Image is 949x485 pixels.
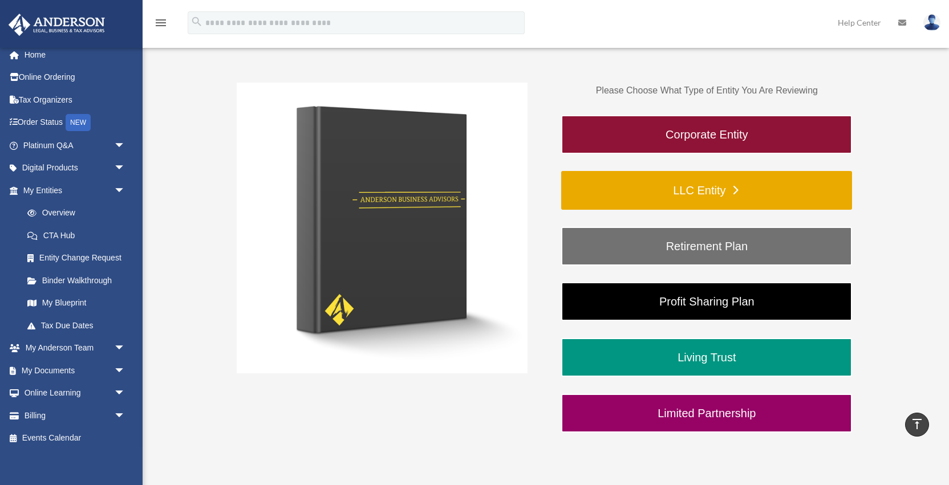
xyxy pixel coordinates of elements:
a: Binder Walkthrough [16,269,137,292]
a: Home [8,43,143,66]
a: Overview [16,202,143,225]
a: My Blueprint [16,292,143,315]
a: Online Learningarrow_drop_down [8,382,143,405]
a: Living Trust [561,338,852,377]
a: Retirement Plan [561,227,852,266]
a: Profit Sharing Plan [561,282,852,321]
span: arrow_drop_down [114,179,137,202]
span: arrow_drop_down [114,157,137,180]
div: NEW [66,114,91,131]
a: Tax Organizers [8,88,143,111]
a: Entity Change Request [16,247,143,270]
a: LLC Entity [561,171,852,210]
a: Platinum Q&Aarrow_drop_down [8,134,143,157]
a: My Documentsarrow_drop_down [8,359,143,382]
img: Anderson Advisors Platinum Portal [5,14,108,36]
a: My Entitiesarrow_drop_down [8,179,143,202]
a: Online Ordering [8,66,143,89]
a: Order StatusNEW [8,111,143,135]
span: arrow_drop_down [114,382,137,405]
a: Limited Partnership [561,394,852,433]
a: Events Calendar [8,427,143,450]
span: arrow_drop_down [114,337,137,360]
a: Digital Productsarrow_drop_down [8,157,143,180]
i: menu [154,16,168,30]
span: arrow_drop_down [114,404,137,427]
a: menu [154,20,168,30]
span: arrow_drop_down [114,134,137,157]
img: User Pic [923,14,940,31]
span: arrow_drop_down [114,359,137,382]
a: My Anderson Teamarrow_drop_down [8,337,143,360]
i: search [190,15,203,28]
p: Please Choose What Type of Entity You Are Reviewing [561,83,852,99]
a: CTA Hub [16,224,143,247]
a: Corporate Entity [561,115,852,154]
a: vertical_align_top [905,413,929,437]
a: Tax Due Dates [16,314,143,337]
i: vertical_align_top [910,417,924,431]
a: Billingarrow_drop_down [8,404,143,427]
